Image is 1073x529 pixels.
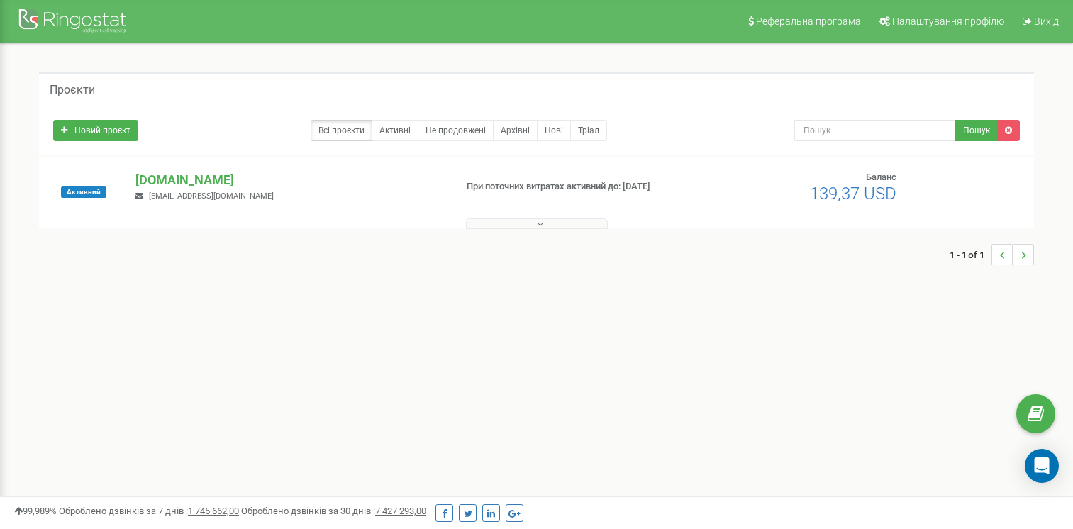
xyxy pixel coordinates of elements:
span: Баланс [866,172,896,182]
span: Реферальна програма [756,16,861,27]
a: Тріал [570,120,607,141]
nav: ... [950,230,1034,279]
div: Open Intercom Messenger [1025,449,1059,483]
span: 139,37 USD [810,184,896,204]
span: Активний [61,186,106,198]
p: [DOMAIN_NAME] [135,171,443,189]
input: Пошук [794,120,956,141]
span: 99,989% [14,506,57,516]
a: Архівні [493,120,538,141]
a: Активні [372,120,418,141]
span: Вихід [1034,16,1059,27]
span: Оброблено дзвінків за 30 днів : [241,506,426,516]
u: 1 745 662,00 [188,506,239,516]
span: 1 - 1 of 1 [950,244,991,265]
a: Новий проєкт [53,120,138,141]
a: Нові [537,120,571,141]
a: Не продовжені [418,120,494,141]
span: [EMAIL_ADDRESS][DOMAIN_NAME] [149,191,274,201]
h5: Проєкти [50,84,95,96]
p: При поточних витратах активний до: [DATE] [467,180,692,194]
span: Оброблено дзвінків за 7 днів : [59,506,239,516]
span: Налаштування профілю [892,16,1004,27]
u: 7 427 293,00 [375,506,426,516]
button: Пошук [955,120,998,141]
a: Всі проєкти [311,120,372,141]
